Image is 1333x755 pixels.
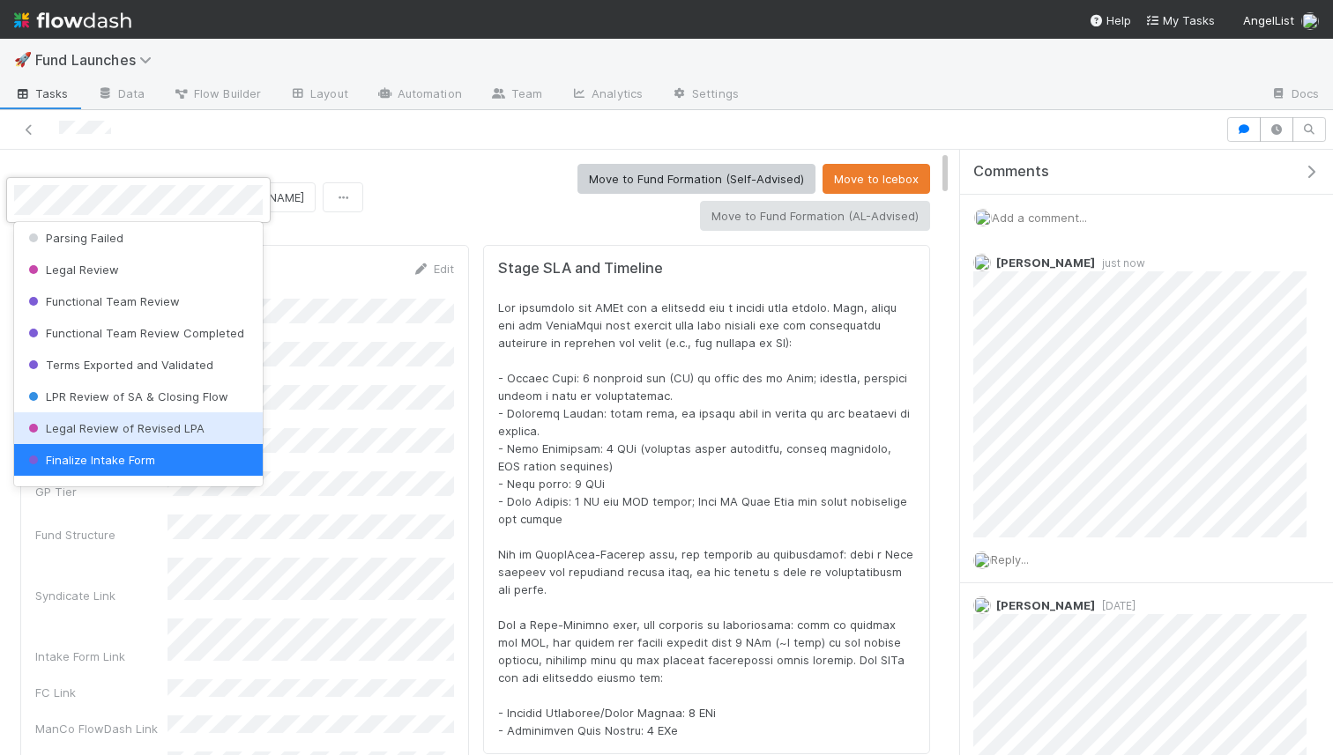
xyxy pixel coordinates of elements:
span: Fund Formation [25,485,130,499]
span: Legal Review [25,263,119,277]
span: Legal Review of Revised LPA [25,421,205,435]
span: Functional Team Review [25,294,180,308]
span: Functional Team Review Completed [25,326,244,340]
span: Terms Exported and Validated [25,358,213,372]
span: Finalize Intake Form [25,453,155,467]
span: Parsing Failed [25,231,123,245]
span: LPR Review of SA & Closing Flow [25,389,228,403]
